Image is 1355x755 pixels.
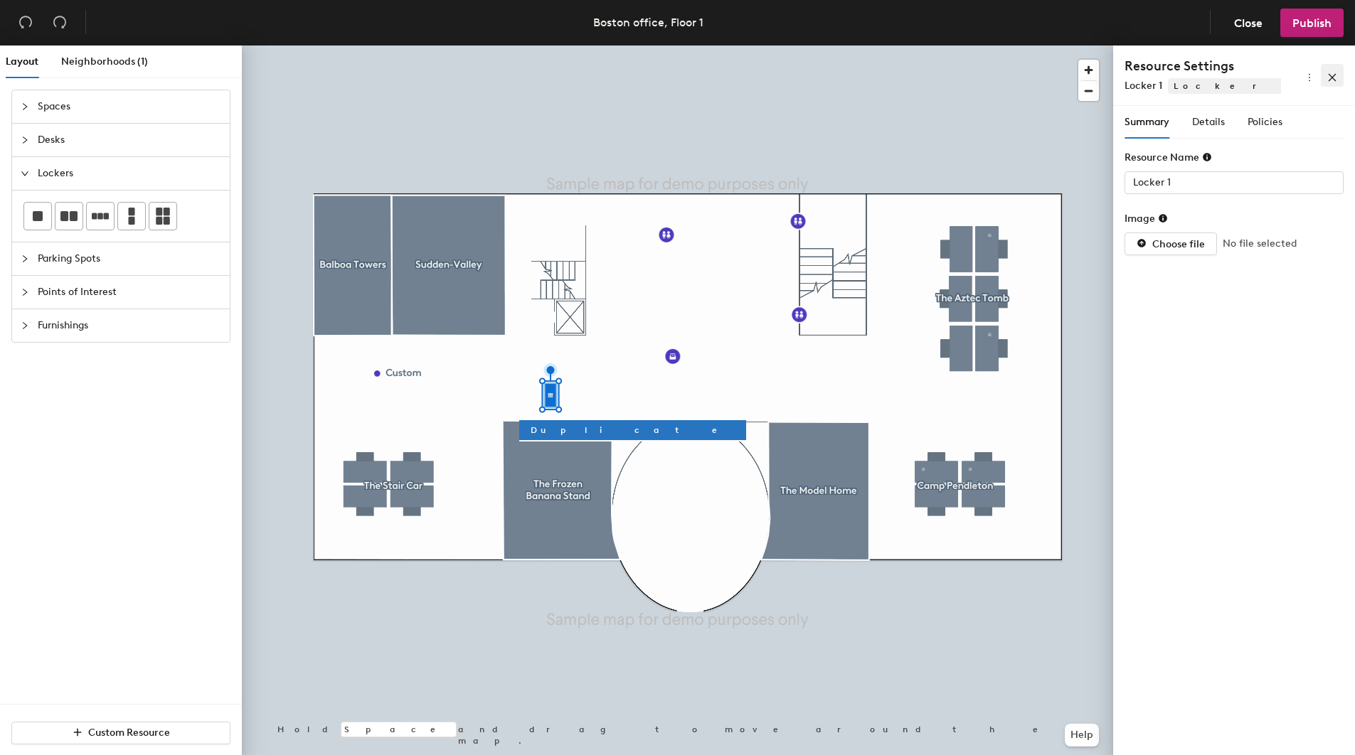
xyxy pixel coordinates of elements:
span: more [1304,73,1314,82]
button: Undo (⌘ + Z) [11,9,40,37]
span: Custom Resource [88,727,170,739]
button: Publish [1280,9,1344,37]
input: Unknown Lockers [1125,171,1344,194]
span: Details [1192,116,1225,128]
span: collapsed [21,321,29,330]
span: Locker 1 [1125,80,1162,92]
h4: Resource Settings [1125,57,1281,75]
button: Custom Resource [11,722,230,744]
span: Policies [1248,116,1282,128]
span: expanded [21,169,29,178]
span: Furnishings [38,309,221,342]
button: Help [1065,724,1099,746]
button: Redo (⌘ + ⇧ + Z) [46,9,74,37]
span: Duplicate [531,424,735,437]
span: Neighborhoods (1) [61,55,148,68]
span: Parking Spots [38,242,221,275]
span: collapsed [21,136,29,144]
span: Spaces [38,90,221,123]
button: Close [1222,9,1275,37]
div: Boston office, Floor 1 [593,14,703,31]
span: Publish [1292,16,1332,30]
span: No file selected [1223,236,1297,252]
button: Duplicate [519,420,746,440]
div: Image [1125,213,1168,225]
span: Lockers [1168,78,1323,94]
span: close [1327,73,1337,82]
span: collapsed [21,288,29,296]
span: Lockers [38,157,221,190]
span: collapsed [21,255,29,263]
span: Desks [38,124,221,156]
button: Choose file [1125,232,1217,255]
div: Resource Name [1125,151,1212,164]
span: Close [1234,16,1263,30]
span: Points of Interest [38,276,221,309]
span: Summary [1125,116,1169,128]
span: Layout [6,55,38,68]
span: undo [18,15,33,29]
span: Choose file [1152,238,1205,250]
span: collapsed [21,102,29,111]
